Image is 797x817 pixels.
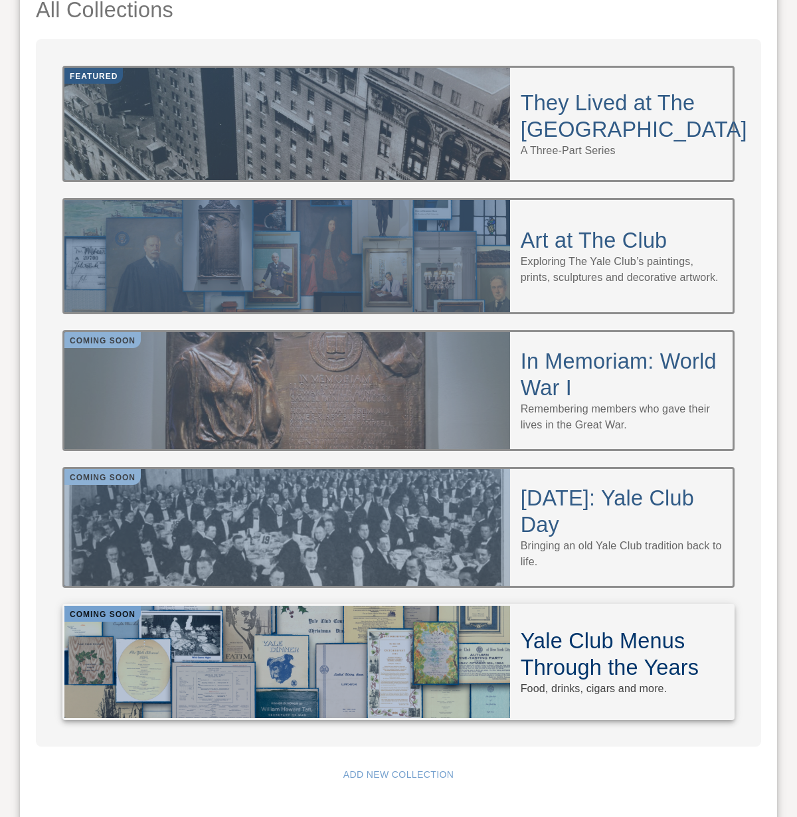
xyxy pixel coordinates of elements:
[521,227,722,254] h4: Art at The Club
[521,401,722,433] p: Remembering members who gave their lives in the Great War.
[70,72,118,81] span: Featured
[62,604,735,720] a: Coming SoonYale Club Menus Through the YearsFood, drinks, cigars and more.
[521,485,722,538] h4: [DATE]: Yale Club Day
[70,473,135,482] span: Coming Soon
[521,143,722,159] p: A Three-Part Series
[62,66,735,182] a: FeaturedThey Lived at The [GEOGRAPHIC_DATA]A Three-Part Series
[338,763,460,787] button: Add New Collection
[521,538,722,570] p: Bringing an old Yale Club tradition back to life.
[62,330,735,451] a: Coming SoonIn Memoriam: World War IRemembering members who gave their lives in the Great War.
[521,90,722,143] h4: They Lived at The [GEOGRAPHIC_DATA]
[521,348,722,401] h4: In Memoriam: World War I
[70,610,135,619] span: Coming Soon
[62,467,735,588] a: Coming Soon[DATE]: Yale Club DayBringing an old Yale Club tradition back to life.
[62,198,735,314] a: Art at The ClubExploring The Yale Club’s paintings, prints, sculptures and decorative artwork.
[521,254,722,286] p: Exploring The Yale Club’s paintings, prints, sculptures and decorative artwork.
[521,681,722,697] p: Food, drinks, cigars and more.
[521,628,722,681] h4: Yale Club Menus Through the Years
[70,336,135,345] span: Coming Soon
